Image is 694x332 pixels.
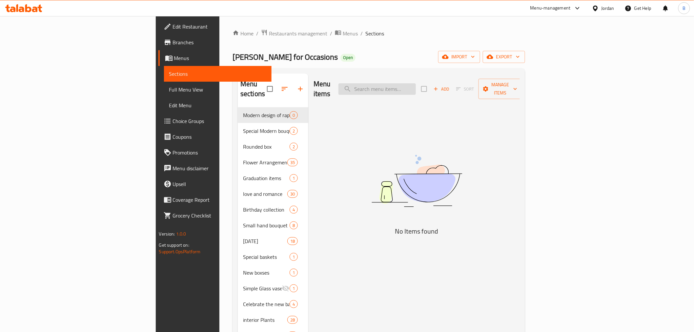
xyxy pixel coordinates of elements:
[164,82,272,97] a: Full Menu View
[290,222,297,229] span: 8
[340,54,356,62] div: Open
[433,85,450,93] span: Add
[173,23,266,31] span: Edit Restaurant
[290,174,298,182] div: items
[233,29,525,38] nav: breadcrumb
[335,226,499,237] h5: No Items found
[238,218,308,233] div: Small hand bouquet8
[238,107,308,123] div: Modern design of rapping0
[290,300,298,308] div: items
[243,316,287,324] span: interior Plants
[431,84,452,94] button: Add
[452,84,479,94] span: Select section first
[158,192,272,208] a: Coverage Report
[238,202,308,218] div: Birthday collection4
[290,175,297,181] span: 1
[238,265,308,280] div: New boxses1
[290,206,298,214] div: items
[158,145,272,160] a: Promotions
[263,82,277,96] span: Select all sections
[243,206,290,214] span: Birthday collection
[290,270,297,276] span: 1
[290,253,298,261] div: items
[238,170,308,186] div: Graduation items1
[288,191,297,197] span: 30
[158,50,272,66] a: Menus
[164,66,272,82] a: Sections
[243,190,287,198] span: love and romance
[243,237,287,245] div: mother's day 2025
[277,81,293,97] span: Sort sections
[158,113,272,129] a: Choice Groups
[479,79,522,99] button: Manage items
[290,143,298,151] div: items
[238,249,308,265] div: Special baskets1
[288,238,297,244] span: 18
[238,233,308,249] div: [DATE]18
[158,129,272,145] a: Coupons
[243,300,290,308] span: Celebrate the new baby
[293,81,308,97] button: Add section
[488,53,520,61] span: export
[174,54,266,62] span: Menus
[287,190,298,198] div: items
[173,180,266,188] span: Upsell
[243,284,282,292] span: Simple Glass vase
[159,241,189,249] span: Get support on:
[173,212,266,219] span: Grocery Checklist
[158,19,272,34] a: Edit Restaurant
[243,127,290,135] span: Special Modern bouquet
[243,111,290,119] span: Modern design of rapping
[243,253,290,261] span: Special baskets
[243,143,290,151] span: Rounded box
[243,269,290,277] span: New boxses
[159,230,175,238] span: Version:
[173,149,266,156] span: Promotions
[335,137,499,224] img: dish.svg
[158,34,272,50] a: Branches
[159,247,201,256] a: Support.OpsPlatform
[335,29,358,38] a: Menus
[173,196,266,204] span: Coverage Report
[338,83,416,95] input: search
[340,55,356,60] span: Open
[164,97,272,113] a: Edit Menu
[176,230,186,238] span: 1.0.0
[238,155,308,170] div: Flower Arrangement35
[484,81,517,97] span: Manage items
[683,5,685,12] span: B
[290,111,298,119] div: items
[261,29,327,38] a: Restaurants management
[243,221,290,229] span: Small hand bouquet
[288,317,297,323] span: 28
[173,38,266,46] span: Branches
[314,79,331,99] h2: Menu items
[330,30,332,37] li: /
[530,4,571,12] div: Menu-management
[243,237,287,245] span: [DATE]
[290,301,297,307] span: 4
[243,174,290,182] span: Graduation items
[290,128,297,134] span: 2
[243,158,287,166] span: Flower Arrangement
[343,30,358,37] span: Menus
[238,280,308,296] div: Simple Glass vase1
[290,207,297,213] span: 4
[287,237,298,245] div: items
[233,50,338,64] span: [PERSON_NAME] for Occasions
[288,159,297,166] span: 35
[158,160,272,176] a: Menu disclaimer
[158,208,272,223] a: Grocery Checklist
[158,176,272,192] a: Upsell
[238,139,308,155] div: Rounded box2
[238,186,308,202] div: love and romance30
[238,296,308,312] div: Celebrate the new baby4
